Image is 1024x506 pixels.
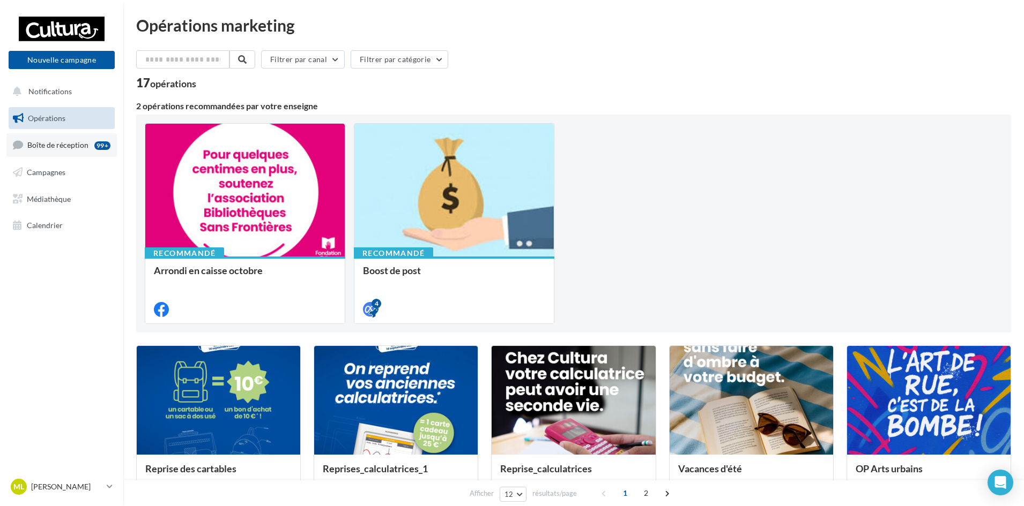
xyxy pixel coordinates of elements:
[154,265,336,286] div: Arrondi en caisse octobre
[988,470,1013,495] div: Open Intercom Messenger
[28,87,72,96] span: Notifications
[136,102,1011,110] div: 2 opérations recommandées par votre enseigne
[150,79,196,88] div: opérations
[9,477,115,497] a: ML [PERSON_NAME]
[323,463,469,485] div: Reprises_calculatrices_1
[363,265,545,286] div: Boost de post
[617,485,634,502] span: 1
[6,133,117,156] a: Boîte de réception99+
[678,463,825,485] div: Vacances d'été
[27,168,65,177] span: Campagnes
[6,214,117,237] a: Calendrier
[500,487,527,502] button: 12
[372,299,381,308] div: 4
[31,481,102,492] p: [PERSON_NAME]
[856,463,1002,485] div: OP Arts urbains
[354,247,433,259] div: Recommandé
[637,485,655,502] span: 2
[6,161,117,184] a: Campagnes
[27,221,63,230] span: Calendrier
[532,488,577,499] span: résultats/page
[13,481,24,492] span: ML
[6,107,117,130] a: Opérations
[94,141,110,150] div: 99+
[261,50,345,69] button: Filtrer par canal
[136,17,1011,33] div: Opérations marketing
[28,114,65,123] span: Opérations
[6,80,113,103] button: Notifications
[9,51,115,69] button: Nouvelle campagne
[136,77,196,89] div: 17
[27,194,71,203] span: Médiathèque
[470,488,494,499] span: Afficher
[145,463,292,485] div: Reprise des cartables
[6,188,117,210] a: Médiathèque
[504,490,514,499] span: 12
[500,463,647,485] div: Reprise_calculatrices
[351,50,448,69] button: Filtrer par catégorie
[145,247,224,259] div: Recommandé
[27,140,88,149] span: Boîte de réception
